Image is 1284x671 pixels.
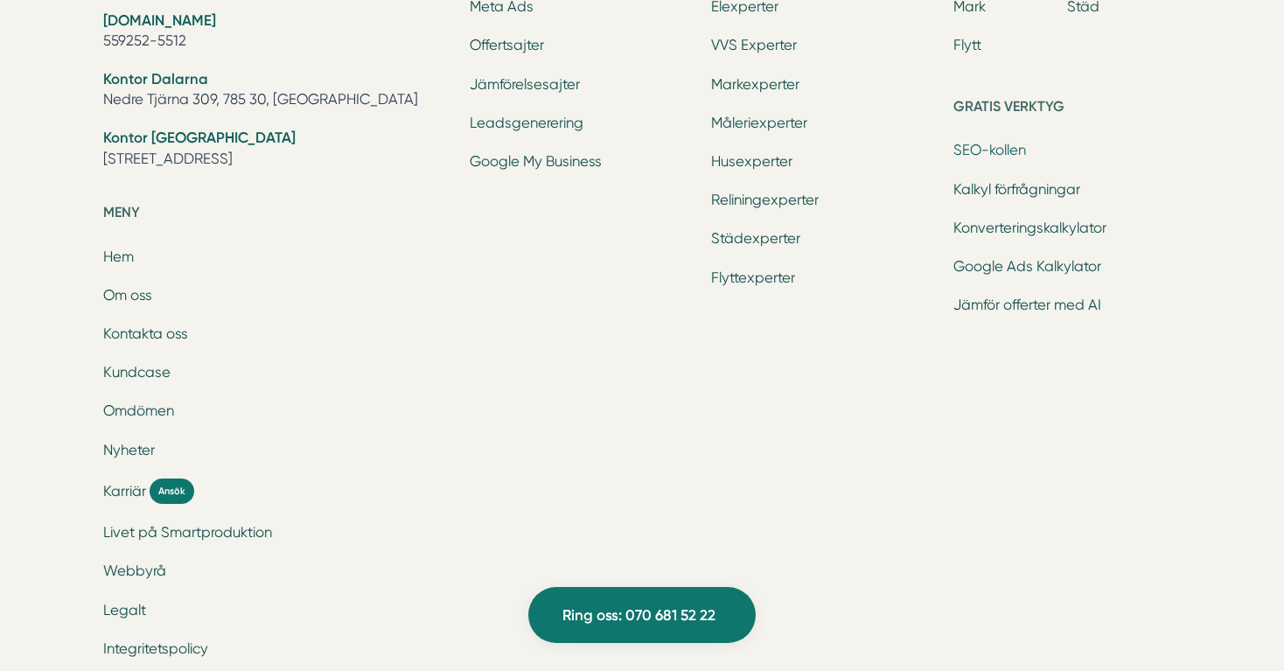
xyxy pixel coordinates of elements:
strong: Kontor [GEOGRAPHIC_DATA] [103,129,296,146]
a: VVS Experter [711,37,797,53]
a: Offertsajter [470,37,544,53]
li: 559252-5512 [103,10,449,55]
a: Google My Business [470,153,602,170]
a: Markexperter [711,76,799,93]
a: Webbyrå [103,563,166,579]
a: Konverteringskalkylator [953,220,1106,236]
span: Ring oss: 070 681 52 22 [562,604,715,627]
h5: Meny [103,201,449,229]
a: Om oss [103,287,152,304]
a: Flyttexperter [711,269,795,286]
a: Nyheter [103,442,155,458]
strong: Kontor Dalarna [103,70,208,87]
a: Ring oss: 070 681 52 22 [528,587,756,643]
li: [STREET_ADDRESS] [103,128,449,172]
a: Måleriexperter [711,115,807,131]
a: Flytt [953,37,981,53]
a: Jämför offerter med AI [953,297,1101,313]
a: Kundcase [103,364,171,381]
a: Kalkyl förfrågningar [953,181,1080,198]
a: Kontakta oss [103,325,188,342]
a: Hem [103,248,134,265]
a: Omdömen [103,402,174,419]
a: Integritetspolicy [103,640,208,657]
a: Google Ads Kalkylator [953,258,1101,275]
a: Jämförelsesajter [470,76,580,93]
h5: Gratis verktyg [953,95,1181,123]
a: Städexperter [711,230,800,247]
a: Livet på Smartproduktion [103,524,272,541]
strong: [DOMAIN_NAME] [103,11,216,29]
a: SEO-kollen [953,142,1026,158]
span: Ansök [150,479,194,504]
span: Karriär [103,481,146,501]
a: Karriär Ansök [103,479,449,504]
a: Leadsgenerering [470,115,583,131]
a: Legalt [103,602,146,619]
li: Nedre Tjärna 309, 785 30, [GEOGRAPHIC_DATA] [103,69,449,114]
a: Reliningexperter [711,192,819,208]
a: Husexperter [711,153,792,170]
